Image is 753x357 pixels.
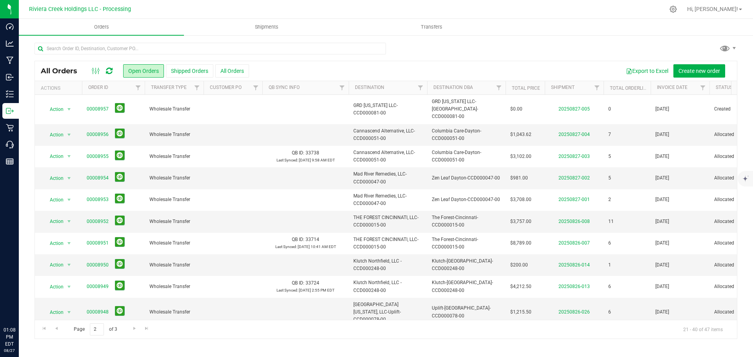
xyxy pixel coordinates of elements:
[87,131,109,138] a: 00008956
[306,237,319,242] span: 33714
[43,307,64,318] span: Action
[6,90,14,98] inline-svg: Inventory
[87,153,109,160] a: 00008955
[510,308,531,316] span: $1,215.50
[166,64,213,78] button: Shipped Orders
[149,283,199,290] span: Wholesale Transfer
[608,196,611,203] span: 2
[558,175,590,181] a: 20250827-002
[608,174,611,182] span: 5
[608,153,611,160] span: 5
[90,323,104,335] input: 2
[51,323,62,334] a: Go to the previous page
[608,239,611,247] span: 6
[551,85,575,90] a: Shipment
[41,67,85,75] span: All Orders
[433,85,473,90] a: Destination DBA
[129,323,140,334] a: Go to the next page
[510,196,531,203] span: $3,708.00
[558,262,590,268] a: 20250826-014
[432,214,501,229] span: The Forest-Cincinnati-CCD000015-00
[353,214,422,229] span: THE FOREST CINCINNATI, LLC-CCD000015-00
[43,173,64,184] span: Action
[608,218,614,225] span: 11
[210,85,242,90] a: Customer PO
[87,105,109,113] a: 00008957
[149,105,199,113] span: Wholesale Transfer
[29,6,131,13] span: Riviera Creek Holdings LLC - Processing
[64,307,74,318] span: select
[64,281,74,292] span: select
[558,132,590,137] a: 20250827-004
[432,304,501,319] span: Uplift-[GEOGRAPHIC_DATA]-CCD000078-00
[276,288,298,292] span: Last Synced:
[84,24,120,31] span: Orders
[608,105,611,113] span: 0
[655,308,669,316] span: [DATE]
[558,284,590,289] a: 20250826-013
[655,218,669,225] span: [DATE]
[67,323,124,335] span: Page of 3
[87,239,109,247] a: 00008951
[432,98,501,121] span: GRD [US_STATE] LLC-[GEOGRAPHIC_DATA]-CCD000081-00
[191,81,204,94] a: Filter
[292,237,304,242] span: QB ID:
[43,259,64,270] span: Action
[591,81,604,94] a: Filter
[655,261,669,269] span: [DATE]
[610,85,652,91] a: Total Orderlines
[276,158,298,162] span: Last Synced:
[510,105,522,113] span: $0.00
[655,105,669,113] span: [DATE]
[558,219,590,224] a: 20250826-008
[298,245,336,249] span: [DATE] 10:41 AM EDT
[655,174,669,182] span: [DATE]
[64,129,74,140] span: select
[355,85,384,90] a: Destination
[432,257,501,272] span: Klutch-[GEOGRAPHIC_DATA]-CCD000248-00
[149,308,199,316] span: Wholesale Transfer
[6,23,14,31] inline-svg: Dashboard
[621,64,673,78] button: Export to Excel
[4,326,15,348] p: 01:08 PM EDT
[149,239,199,247] span: Wholesale Transfer
[87,283,109,290] a: 00008949
[306,280,319,286] span: 33724
[141,323,153,334] a: Go to the last page
[608,283,611,290] span: 6
[510,283,531,290] span: $4,212.50
[432,174,501,182] span: Zen Leaf Dayton-CCD000047-00
[432,149,501,164] span: Columbia Care-Dayton-CCD000051-00
[353,257,422,272] span: Klutch Northfield, LLC -CCD000248-00
[306,150,319,156] span: 33738
[64,173,74,184] span: select
[655,153,669,160] span: [DATE]
[149,196,199,203] span: Wholesale Transfer
[43,104,64,115] span: Action
[64,104,74,115] span: select
[668,5,678,13] div: Manage settings
[149,131,199,138] span: Wholesale Transfer
[353,127,422,142] span: Cannascend Alternative, LLC-CCD000051-00
[510,131,531,138] span: $1,043.62
[64,216,74,227] span: select
[655,131,669,138] span: [DATE]
[353,192,422,207] span: Mad River Remedies, LLC-CCD000047-00
[6,158,14,165] inline-svg: Reports
[608,261,611,269] span: 1
[608,308,611,316] span: 6
[336,81,349,94] a: Filter
[432,236,501,251] span: The Forest-Cincinnati-CCD000015-00
[4,348,15,353] p: 08/27
[43,216,64,227] span: Action
[687,6,738,12] span: Hi, [PERSON_NAME]!
[87,261,109,269] a: 00008950
[43,238,64,249] span: Action
[299,288,335,292] span: [DATE] 2:55 PM EDT
[716,85,733,90] a: Status
[512,85,540,91] a: Total Price
[353,279,422,294] span: Klutch Northfield, LLC -CCD000248-00
[43,281,64,292] span: Action
[510,174,528,182] span: $981.00
[151,85,187,90] a: Transfer Type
